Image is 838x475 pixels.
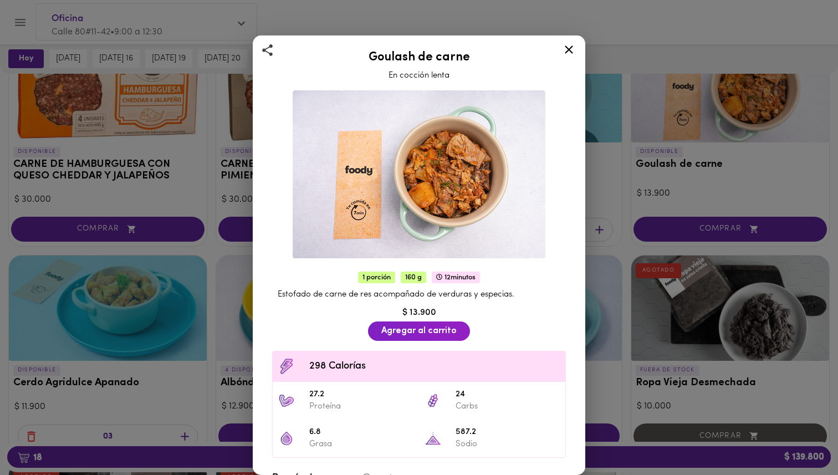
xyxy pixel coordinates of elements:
[267,51,571,64] h2: Goulash de carne
[456,389,560,401] span: 24
[456,438,560,450] p: Sodio
[401,272,426,283] span: 160 g
[267,307,571,319] div: $ 13.900
[278,290,514,299] span: Estofado de carne de res acompañado de verduras y especias.
[309,438,413,450] p: Grasa
[456,401,560,412] p: Carbs
[381,326,457,336] span: Agregar al carrito
[425,430,441,447] img: 587.2 Sodio
[368,321,470,341] button: Agregar al carrito
[389,71,449,80] span: En cocción lenta
[309,426,413,439] span: 6.8
[309,401,413,412] p: Proteína
[358,272,395,283] span: 1 porción
[309,389,413,401] span: 27.2
[293,90,545,259] img: Goulash de carne
[278,430,295,447] img: 6.8 Grasa
[432,272,480,283] span: 12 minutos
[456,426,560,439] span: 587.2
[278,392,295,409] img: 27.2 Proteína
[309,359,560,374] span: 298 Calorías
[425,392,441,409] img: 24 Carbs
[278,358,295,375] img: Contenido calórico
[774,411,827,464] iframe: Messagebird Livechat Widget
